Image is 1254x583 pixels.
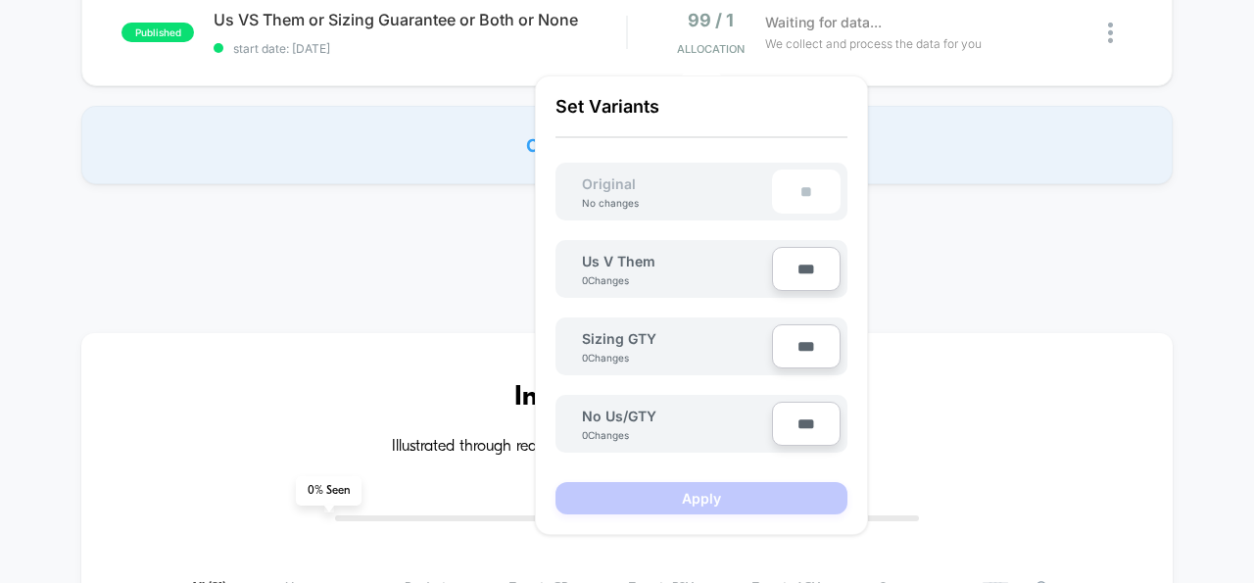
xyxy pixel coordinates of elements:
[297,157,344,204] button: Play, NEW DEMO 2025-VEED.mp4
[214,10,626,29] span: Us VS Them or Sizing Guarantee or Both or None
[140,438,1114,457] h4: Illustrated through real customer examples from the top Shopify brands
[582,429,641,441] div: 0 Changes
[582,408,656,424] span: No Us/GTY
[296,476,362,506] span: 0 % Seen
[582,330,656,347] span: Sizing GTY
[582,253,655,269] span: Us V Them
[582,352,641,364] div: 0 Changes
[10,318,41,350] button: Play, NEW DEMO 2025-VEED.mp4
[555,96,847,138] p: Set Variants
[677,42,745,56] span: Allocation
[140,382,1114,413] h3: Inspiration Library
[688,10,734,30] span: 99 / 1
[562,175,655,192] span: Original
[1108,23,1113,43] img: close
[582,274,641,286] div: 0 Changes
[415,323,460,345] div: Current time
[562,197,658,209] div: No changes
[555,482,847,514] button: Apply
[214,41,626,56] span: start date: [DATE]
[81,106,1173,184] div: Create New Experience
[15,292,629,311] input: Seek
[121,23,194,42] span: published
[499,325,557,344] input: Volume
[765,34,982,53] span: We collect and process the data for you
[765,12,882,33] span: Waiting for data...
